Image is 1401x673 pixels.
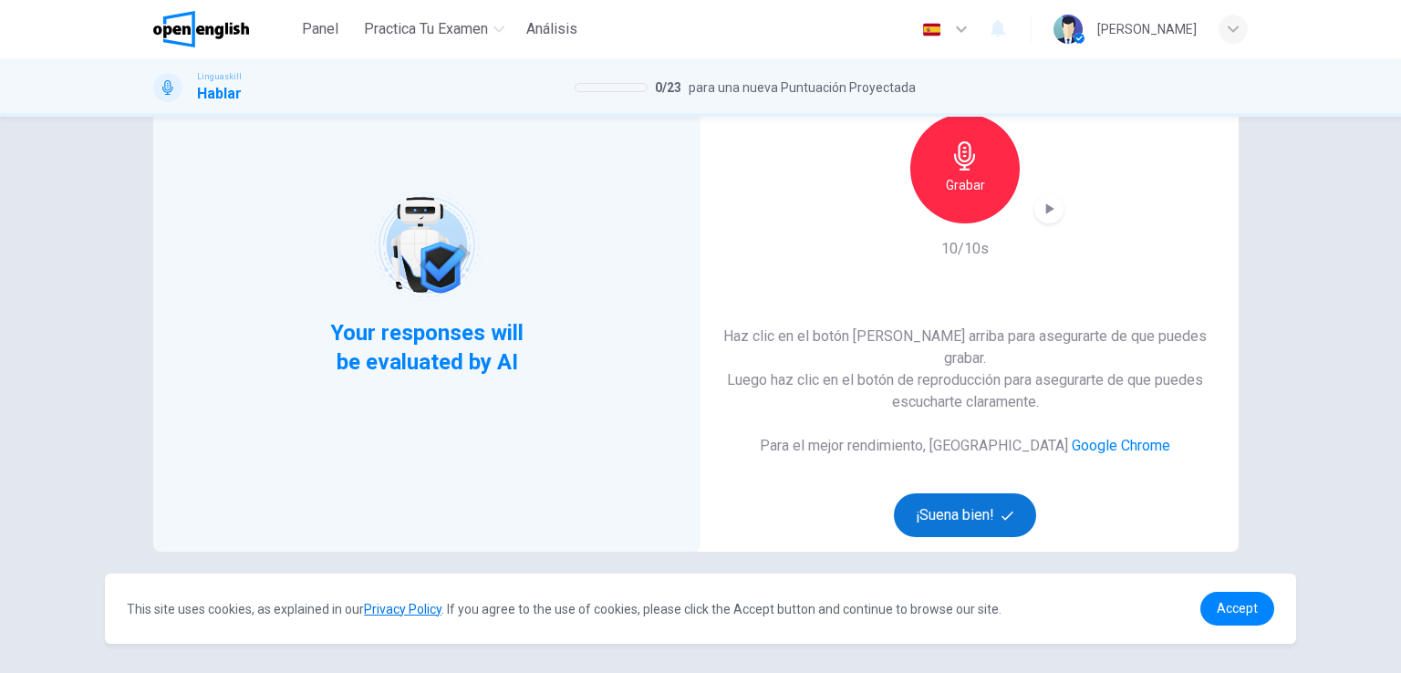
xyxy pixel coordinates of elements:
[1072,437,1170,454] a: Google Chrome
[1053,15,1083,44] img: Profile picture
[197,70,242,83] span: Linguaskill
[364,602,441,616] a: Privacy Policy
[689,77,916,98] span: para una nueva Puntuación Proyectada
[127,602,1001,616] span: This site uses cookies, as explained in our . If you agree to the use of cookies, please click th...
[760,435,1170,457] h6: Para el mejor rendimiento, [GEOGRAPHIC_DATA]
[197,83,242,105] h1: Hablar
[1097,18,1197,40] div: [PERSON_NAME]
[910,114,1020,223] button: Grabar
[526,18,577,40] span: Análisis
[519,13,585,46] button: Análisis
[721,326,1209,413] h6: Haz clic en el botón [PERSON_NAME] arriba para asegurarte de que puedes grabar. Luego haz clic en...
[105,574,1296,644] div: cookieconsent
[291,13,349,46] button: Panel
[364,18,488,40] span: Practica tu examen
[357,13,512,46] button: Practica tu examen
[941,238,989,260] h6: 10/10s
[920,23,943,36] img: es
[368,187,484,303] img: robot icon
[153,11,249,47] img: OpenEnglish logo
[317,318,538,377] span: Your responses will be evaluated by AI
[1217,601,1258,616] span: Accept
[655,77,681,98] span: 0 / 23
[1200,592,1274,626] a: dismiss cookie message
[302,18,338,40] span: Panel
[946,174,985,196] h6: Grabar
[894,493,1036,537] button: ¡Suena bien!
[153,11,291,47] a: OpenEnglish logo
